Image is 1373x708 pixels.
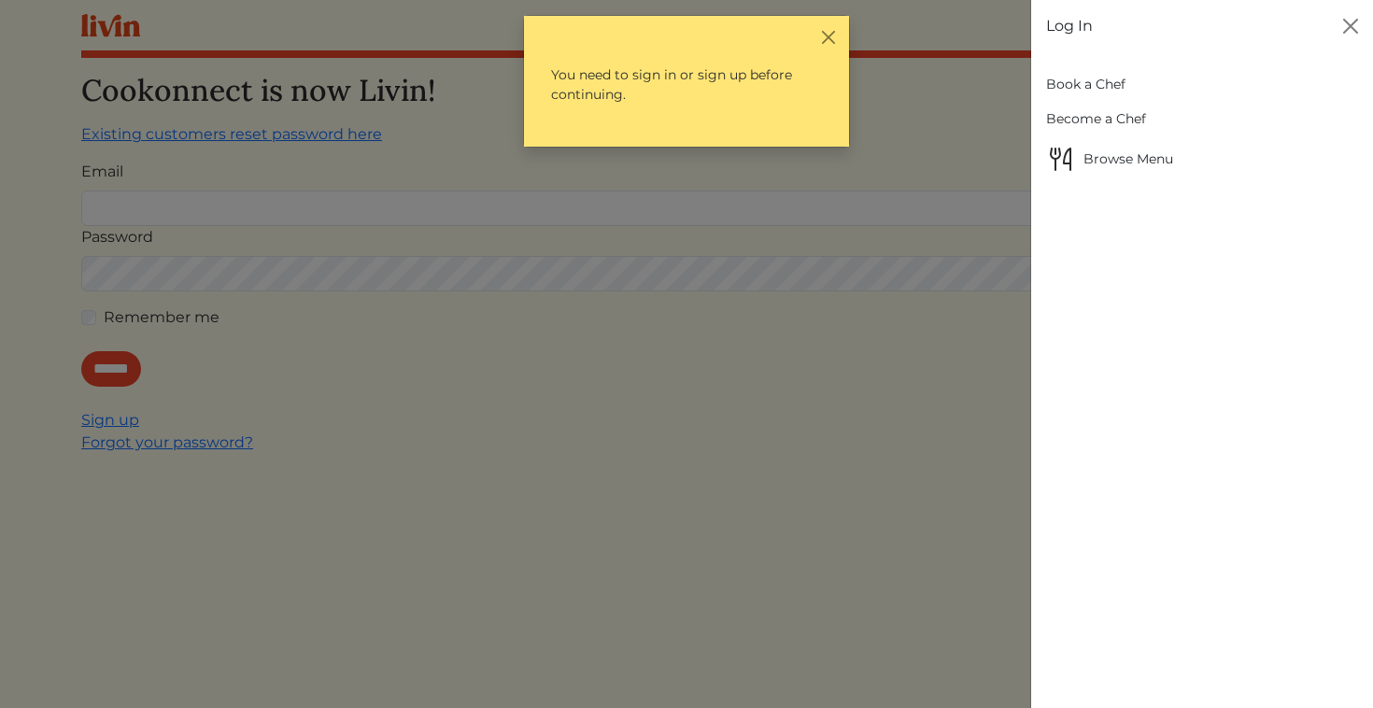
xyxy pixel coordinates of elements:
[1046,136,1359,181] a: Browse MenuBrowse Menu
[1046,144,1076,174] img: Browse Menu
[818,27,838,47] button: Close
[535,50,838,120] p: You need to sign in or sign up before continuing.
[1046,144,1359,174] span: Browse Menu
[1046,15,1093,37] a: Log In
[1046,102,1359,136] a: Become a Chef
[1336,11,1366,41] button: Close
[1046,67,1359,102] a: Book a Chef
